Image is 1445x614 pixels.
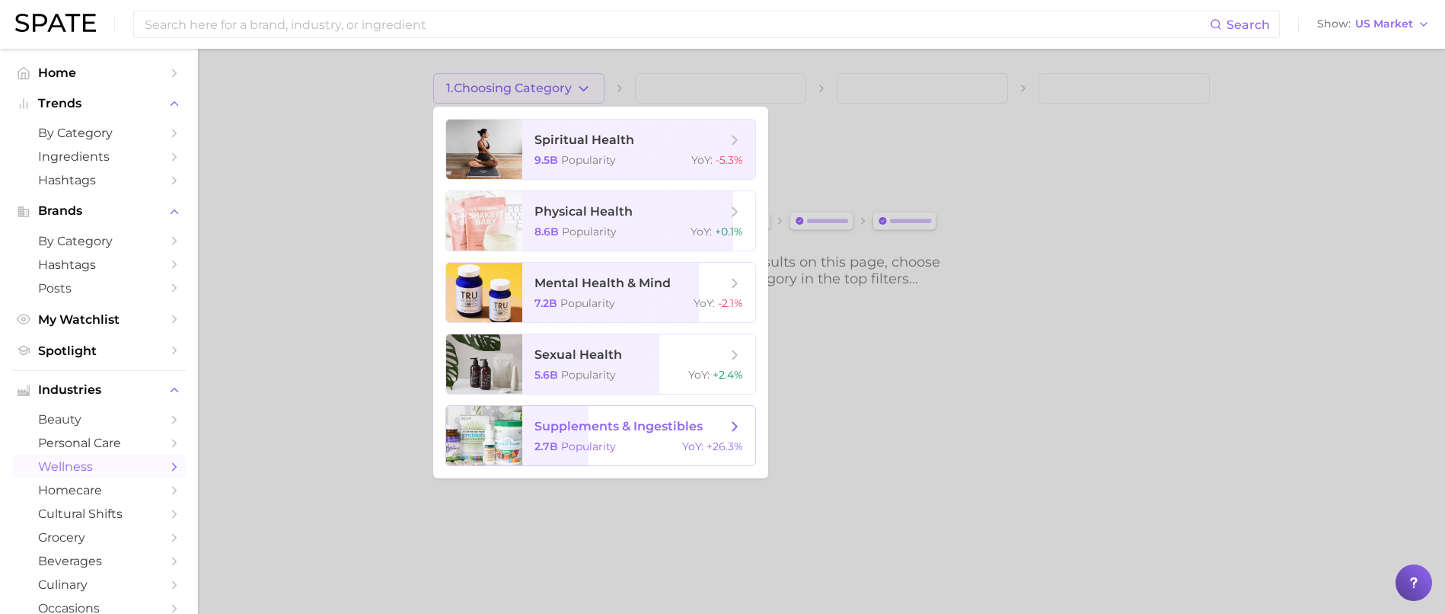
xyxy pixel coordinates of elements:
[12,379,186,401] button: Industries
[534,133,634,147] span: spiritual health
[12,229,186,253] a: by Category
[12,168,186,192] a: Hashtags
[38,530,160,545] span: grocery
[38,312,160,327] span: My Watchlist
[1313,14,1434,34] button: ShowUS Market
[38,66,160,80] span: Home
[38,412,160,427] span: beauty
[38,554,160,568] span: beverages
[718,296,743,310] span: -2.1%
[534,368,558,382] span: 5.6b
[12,339,186,363] a: Spotlight
[12,92,186,115] button: Trends
[12,308,186,331] a: My Watchlist
[38,344,160,358] span: Spotlight
[38,234,160,248] span: by Category
[562,225,617,238] span: Popularity
[694,296,715,310] span: YoY :
[12,200,186,222] button: Brands
[12,455,186,478] a: wellness
[38,204,160,218] span: Brands
[534,419,703,433] span: supplements & ingestibles
[534,225,559,238] span: 8.6b
[38,126,160,140] span: by Category
[12,502,186,526] a: cultural shifts
[560,296,615,310] span: Popularity
[38,281,160,296] span: Posts
[38,483,160,497] span: homecare
[534,440,558,453] span: 2.7b
[38,173,160,187] span: Hashtags
[12,277,186,300] a: Posts
[561,153,616,167] span: Popularity
[691,153,713,167] span: YoY :
[691,225,712,238] span: YoY :
[534,296,557,310] span: 7.2b
[716,153,743,167] span: -5.3%
[561,440,616,453] span: Popularity
[12,549,186,573] a: beverages
[1355,20,1413,28] span: US Market
[682,440,703,453] span: YoY :
[38,459,160,474] span: wellness
[38,577,160,592] span: culinary
[534,276,671,290] span: mental health & mind
[561,368,616,382] span: Popularity
[38,257,160,272] span: Hashtags
[12,145,186,168] a: Ingredients
[12,431,186,455] a: personal care
[713,368,743,382] span: +2.4%
[12,408,186,431] a: beauty
[1226,18,1270,32] span: Search
[38,507,160,521] span: cultural shifts
[707,440,743,453] span: +26.3%
[433,107,768,478] ul: 1.Choosing Category
[1317,20,1351,28] span: Show
[12,478,186,502] a: homecare
[534,204,633,219] span: physical health
[534,153,558,167] span: 9.5b
[12,121,186,145] a: by Category
[12,61,186,85] a: Home
[38,97,160,110] span: Trends
[715,225,743,238] span: +0.1%
[12,253,186,277] a: Hashtags
[12,526,186,549] a: grocery
[15,14,96,32] img: SPATE
[12,573,186,596] a: culinary
[38,383,160,397] span: Industries
[38,149,160,164] span: Ingredients
[688,368,710,382] span: YoY :
[534,347,622,362] span: sexual health
[38,436,160,450] span: personal care
[143,11,1210,37] input: Search here for a brand, industry, or ingredient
